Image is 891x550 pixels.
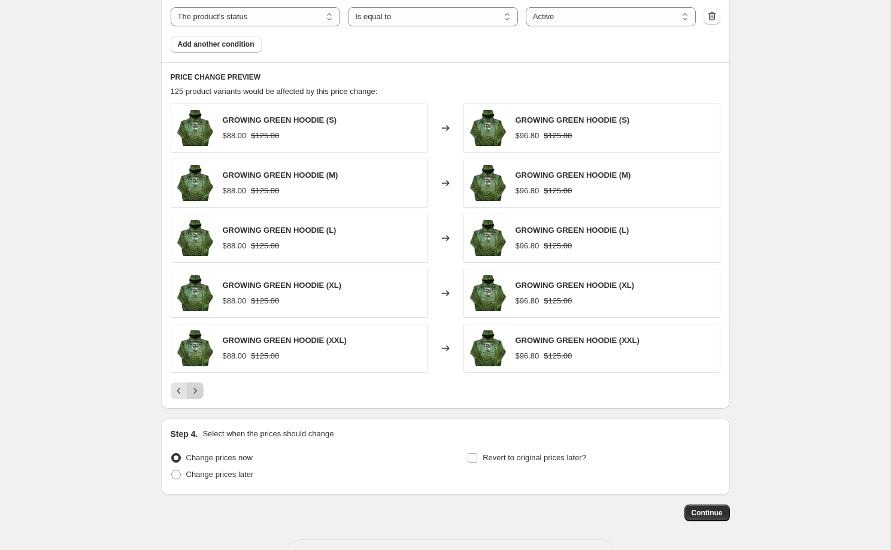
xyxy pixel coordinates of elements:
div: $88.00 [223,240,247,252]
nav: Pagination [171,382,204,399]
span: GROWING GREEN HOODIE (XL) [516,281,635,290]
img: IMG_4947_d491105b-df02-4d44-aa17-c281cff7f2ca_80x.png [177,110,213,146]
div: $96.80 [516,295,540,307]
button: Previous [171,382,187,399]
div: $88.00 [223,185,247,197]
span: GROWING GREEN HOODIE (M) [223,171,338,180]
img: IMG_4947_d491105b-df02-4d44-aa17-c281cff7f2ca_80x.png [470,275,506,311]
span: GROWING GREEN HOODIE (S) [223,116,337,124]
strike: $125.00 [251,130,279,142]
strike: $125.00 [251,350,279,362]
strike: $125.00 [544,240,572,252]
span: GROWING GREEN HOODIE (XXL) [516,336,640,345]
span: GROWING GREEN HOODIE (XXL) [223,336,347,345]
span: Continue [692,508,723,518]
span: GROWING GREEN HOODIE (S) [516,116,630,124]
strike: $125.00 [251,295,279,307]
img: IMG_4947_d491105b-df02-4d44-aa17-c281cff7f2ca_80x.png [177,330,213,366]
img: IMG_4947_d491105b-df02-4d44-aa17-c281cff7f2ca_80x.png [177,275,213,311]
img: IMG_4947_d491105b-df02-4d44-aa17-c281cff7f2ca_80x.png [177,165,213,201]
div: $88.00 [223,130,247,142]
button: Next [187,382,204,399]
div: $88.00 [223,295,247,307]
strike: $125.00 [544,295,572,307]
span: Change prices now [186,453,253,462]
h2: Step 4. [171,428,198,440]
span: 125 product variants would be affected by this price change: [171,87,378,96]
strike: $125.00 [251,240,279,252]
strike: $125.00 [544,130,572,142]
span: Revert to original prices later? [483,453,586,462]
strike: $125.00 [251,185,279,197]
strike: $125.00 [544,350,572,362]
button: Add another condition [171,36,262,53]
img: IMG_4947_d491105b-df02-4d44-aa17-c281cff7f2ca_80x.png [470,330,506,366]
span: GROWING GREEN HOODIE (L) [223,226,337,235]
div: $96.80 [516,130,540,142]
span: GROWING GREEN HOODIE (L) [516,226,629,235]
img: IMG_4947_d491105b-df02-4d44-aa17-c281cff7f2ca_80x.png [177,220,213,256]
button: Continue [684,505,730,521]
img: IMG_4947_d491105b-df02-4d44-aa17-c281cff7f2ca_80x.png [470,165,506,201]
span: GROWING GREEN HOODIE (M) [516,171,631,180]
img: IMG_4947_d491105b-df02-4d44-aa17-c281cff7f2ca_80x.png [470,220,506,256]
div: $96.80 [516,350,540,362]
p: Select when the prices should change [202,428,334,440]
div: $88.00 [223,350,247,362]
div: $96.80 [516,240,540,252]
strike: $125.00 [544,185,572,197]
h6: PRICE CHANGE PREVIEW [171,72,720,82]
span: Change prices later [186,470,254,479]
span: Add another condition [178,39,254,49]
span: GROWING GREEN HOODIE (XL) [223,281,342,290]
div: $96.80 [516,185,540,197]
img: IMG_4947_d491105b-df02-4d44-aa17-c281cff7f2ca_80x.png [470,110,506,146]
